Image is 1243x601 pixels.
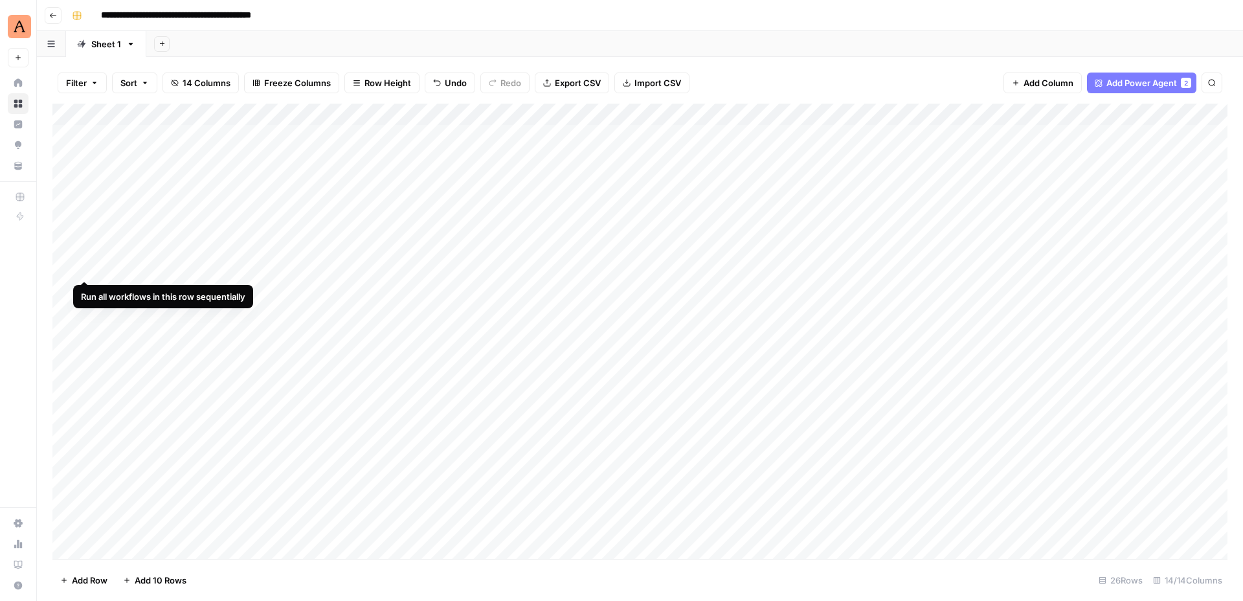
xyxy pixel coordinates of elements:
button: Add Power Agent2 [1087,73,1196,93]
a: Browse [8,93,28,114]
a: Insights [8,114,28,135]
span: Add Row [72,574,107,587]
div: Run all workflows in this row sequentially [81,290,245,303]
a: Learning Hub [8,554,28,575]
button: Row Height [344,73,420,93]
a: Usage [8,534,28,554]
button: Add Row [52,570,115,591]
a: Settings [8,513,28,534]
button: Filter [58,73,107,93]
a: Your Data [8,155,28,176]
span: Add 10 Rows [135,574,186,587]
button: Export CSV [535,73,609,93]
button: Undo [425,73,475,93]
span: Import CSV [634,76,681,89]
span: Undo [445,76,467,89]
span: 2 [1184,78,1188,88]
span: Redo [500,76,521,89]
span: Sort [120,76,137,89]
span: 14 Columns [183,76,230,89]
button: Redo [480,73,530,93]
button: Add 10 Rows [115,570,194,591]
div: 14/14 Columns [1148,570,1227,591]
a: Home [8,73,28,93]
button: Import CSV [614,73,689,93]
button: 14 Columns [162,73,239,93]
a: Opportunities [8,135,28,155]
span: Add Column [1024,76,1073,89]
div: 2 [1181,78,1191,88]
div: Sheet 1 [91,38,121,51]
button: Help + Support [8,575,28,596]
img: Animalz Logo [8,15,31,38]
span: Freeze Columns [264,76,331,89]
span: Filter [66,76,87,89]
button: Workspace: Animalz [8,10,28,43]
span: Export CSV [555,76,601,89]
button: Sort [112,73,157,93]
a: Sheet 1 [66,31,146,57]
span: Add Power Agent [1106,76,1177,89]
button: Add Column [1003,73,1082,93]
span: Row Height [364,76,411,89]
button: Freeze Columns [244,73,339,93]
div: 26 Rows [1093,570,1148,591]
